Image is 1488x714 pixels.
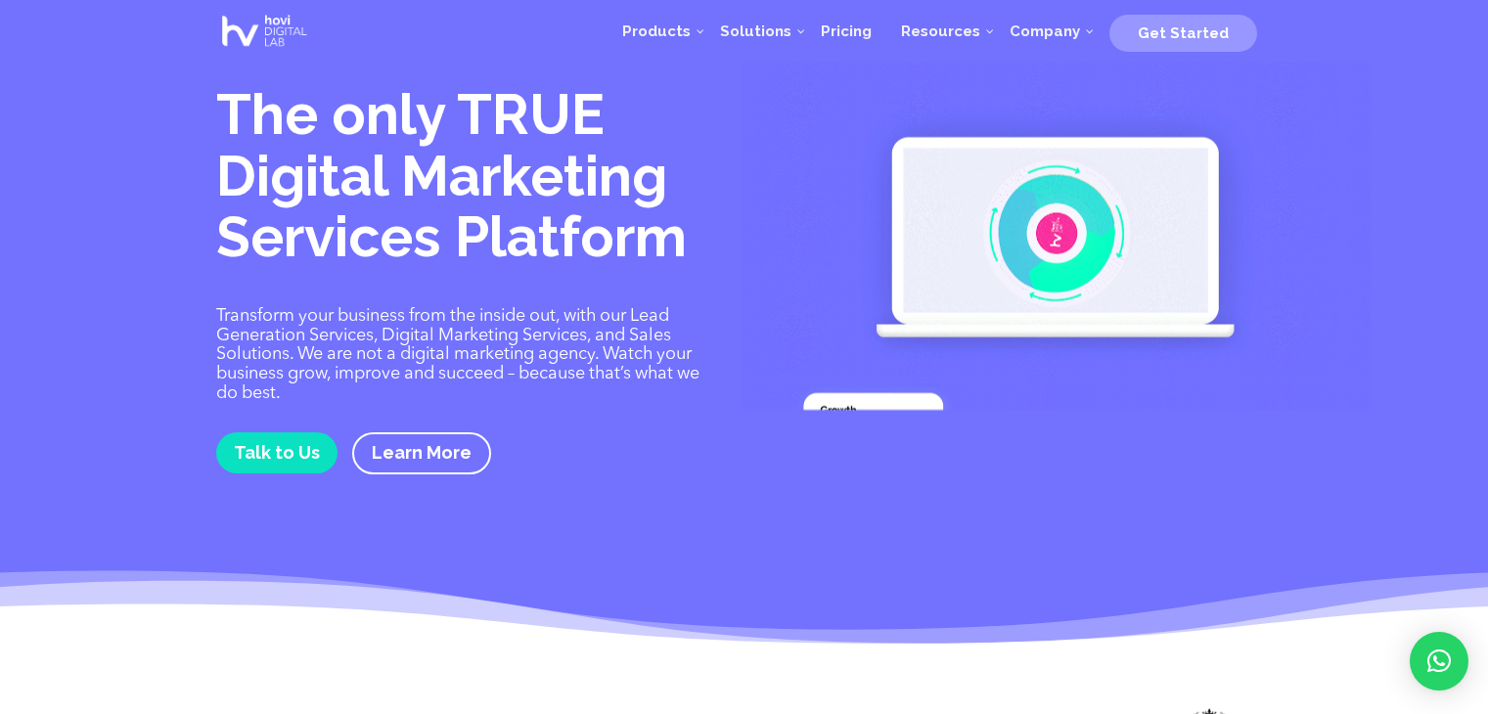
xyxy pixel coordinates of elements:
span: Company [1010,22,1080,40]
span: Solutions [720,22,791,40]
span: Get Started [1138,24,1229,42]
a: Get Started [1109,17,1257,46]
a: Resources [886,2,995,61]
span: Pricing [821,22,872,40]
a: Solutions [705,2,806,61]
p: Transform your business from the inside out, with our Lead Generation Services, Digital Marketing... [216,307,715,404]
a: Talk to Us [216,432,338,472]
a: Products [608,2,705,61]
a: Learn More [352,432,491,474]
h1: The only TRUE Digital Marketing Services Platform [216,84,715,278]
a: Pricing [806,2,886,61]
a: Company [995,2,1095,61]
img: Digital Marketing Services [743,57,1372,411]
span: Products [622,22,691,40]
span: Resources [901,22,980,40]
